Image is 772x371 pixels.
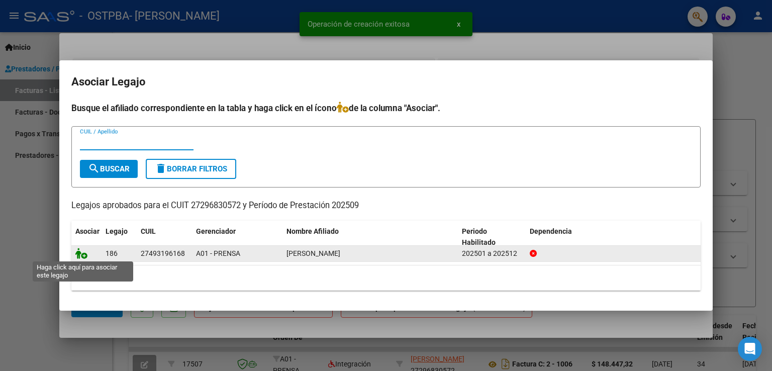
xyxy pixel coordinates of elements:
span: Dependencia [530,227,572,235]
datatable-header-cell: Asociar [71,221,102,254]
div: 1 registros [71,265,701,291]
span: Asociar [75,227,100,235]
button: Buscar [80,160,138,178]
span: Nombre Afiliado [286,227,339,235]
div: 27493196168 [141,248,185,259]
span: Periodo Habilitado [462,227,496,247]
span: A01 - PRENSA [196,249,240,257]
datatable-header-cell: CUIL [137,221,192,254]
button: Borrar Filtros [146,159,236,179]
datatable-header-cell: Nombre Afiliado [282,221,458,254]
span: MOLINA SIERRA CAMILO [286,249,340,257]
h4: Busque el afiliado correspondiente en la tabla y haga click en el ícono de la columna "Asociar". [71,102,701,115]
span: Legajo [106,227,128,235]
span: 186 [106,249,118,257]
div: Open Intercom Messenger [738,337,762,361]
datatable-header-cell: Gerenciador [192,221,282,254]
span: Borrar Filtros [155,164,227,173]
p: Legajos aprobados para el CUIT 27296830572 y Período de Prestación 202509 [71,200,701,212]
span: CUIL [141,227,156,235]
datatable-header-cell: Dependencia [526,221,701,254]
datatable-header-cell: Legajo [102,221,137,254]
span: Gerenciador [196,227,236,235]
h2: Asociar Legajo [71,72,701,91]
span: Buscar [88,164,130,173]
datatable-header-cell: Periodo Habilitado [458,221,526,254]
div: 202501 a 202512 [462,248,522,259]
mat-icon: delete [155,162,167,174]
mat-icon: search [88,162,100,174]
